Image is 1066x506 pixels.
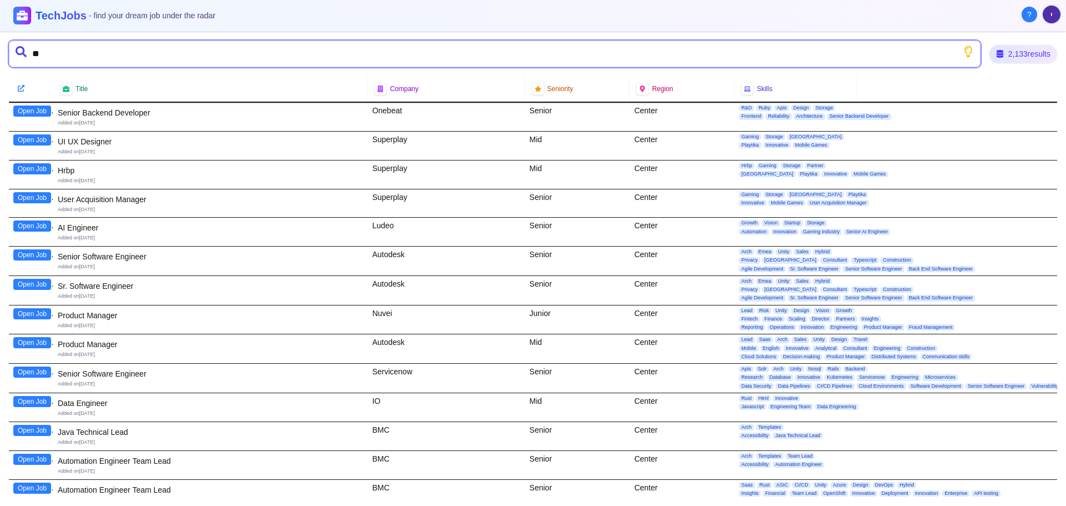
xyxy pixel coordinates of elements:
[525,305,630,334] div: Junior
[58,368,363,379] div: Senior Software Engineer
[58,263,363,270] div: Added on [DATE]
[58,398,363,409] div: Data Engineer
[368,161,525,189] div: Superplay
[791,105,811,111] span: Design
[942,490,969,497] span: Enterprise
[739,257,760,263] span: Privacy
[788,266,841,272] span: Sr. Software Engineer
[1022,7,1037,22] button: About Techjobs
[834,308,854,314] span: Growth
[821,257,849,263] span: Consultant
[630,247,735,275] div: Center
[801,229,842,235] span: Gaming Industry
[851,482,871,488] span: Design
[756,453,783,459] span: Templates
[739,453,754,459] span: Arch
[907,324,955,330] span: Fraud Management
[739,354,778,360] span: Cloud Solutions
[798,171,820,177] span: Playtika
[757,482,772,488] span: Rust
[826,366,841,372] span: Rails
[813,278,832,284] span: Hybrid
[368,393,525,422] div: IO
[630,132,735,160] div: Center
[813,482,829,488] span: Unity
[739,142,761,148] span: Playtika
[58,251,363,262] div: Senior Software Engineer
[368,247,525,275] div: Autodesk
[843,295,904,301] span: Senior Software Engineer
[794,113,825,119] span: Architecture
[58,380,363,388] div: Added on [DATE]
[757,84,772,93] span: Skills
[58,177,363,184] div: Added on [DATE]
[739,220,760,226] span: Growth
[13,483,51,494] button: Open Job
[775,105,789,111] span: Apis
[13,134,51,146] button: Open Job
[813,249,832,255] span: Hybrid
[821,490,848,497] span: OpenShift
[771,366,786,372] span: Arch
[923,374,958,380] span: Microservices
[787,134,844,140] span: [GEOGRAPHIC_DATA]
[739,163,755,169] span: Hrbp
[851,171,888,177] span: Mobile Games
[630,364,735,393] div: Center
[813,308,831,314] span: Vision
[756,105,772,111] span: Ruby
[58,107,363,118] div: Senior Backend Developer
[390,84,418,93] span: Company
[879,490,911,497] span: Deployment
[739,287,760,293] span: Privacy
[58,165,363,176] div: Hrbp
[787,316,808,322] span: Scaling
[794,278,811,284] span: Sales
[869,354,918,360] span: Distributed Systems
[13,425,51,436] button: Open Job
[907,266,975,272] span: Back End Software Engineer
[771,229,799,235] span: Innovation
[768,200,805,206] span: Mobile Games
[774,482,790,488] span: ASIC
[757,308,771,314] span: Risk
[768,404,813,410] span: Engineering Team
[525,364,630,393] div: Senior
[907,295,975,301] span: Back End Software Engineer
[739,229,769,235] span: Automation
[739,374,765,380] span: Research
[963,46,974,57] button: Show search tips
[525,422,630,450] div: Senior
[793,142,829,148] span: Mobile Games
[739,105,754,111] span: R&D
[775,337,790,343] span: Arch
[831,482,848,488] span: Azure
[739,345,758,352] span: Mobile
[76,84,88,93] span: Title
[58,339,363,350] div: Product Manager
[851,287,878,293] span: Typescript
[782,220,803,226] span: Startup
[763,134,786,140] span: Storage
[763,490,787,497] span: Financial
[897,482,916,488] span: Hybrid
[739,395,754,402] span: Rust
[630,393,735,422] div: Center
[13,337,51,348] button: Open Job
[811,337,827,343] span: Unity
[828,324,859,330] span: Engineering
[805,163,826,169] span: Partner
[739,192,761,198] span: Gaming
[58,119,363,127] div: Added on [DATE]
[36,8,215,23] h1: TechJobs
[58,234,363,242] div: Added on [DATE]
[843,366,867,372] span: Backend
[739,482,755,488] span: Saas
[792,337,809,343] span: Sales
[89,11,215,20] span: - find your dream job under the radar
[739,324,765,330] span: Reporting
[630,451,735,479] div: Center
[739,308,755,314] span: Lead
[815,404,858,410] span: Data Engineering
[525,161,630,189] div: Mid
